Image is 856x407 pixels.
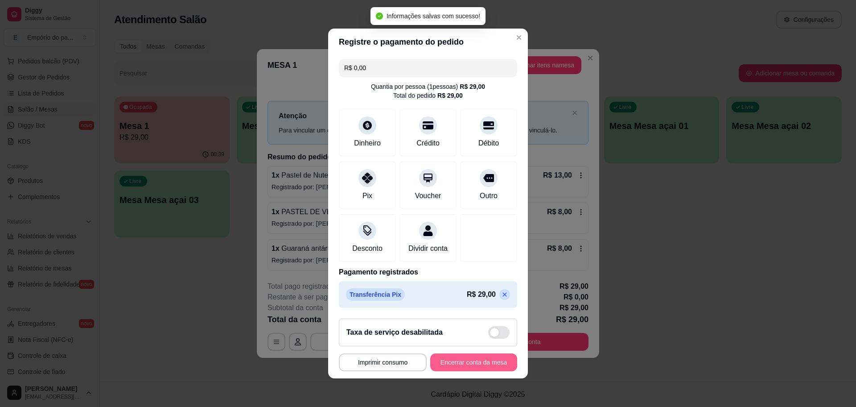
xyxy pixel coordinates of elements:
[328,29,528,55] header: Registre o pagamento do pedido
[352,243,383,254] div: Desconto
[415,191,441,201] div: Voucher
[460,82,485,91] div: R$ 29,00
[371,82,485,91] div: Quantia por pessoa ( 1 pessoas)
[346,327,443,338] h2: Taxa de serviço desabilitada
[437,91,463,100] div: R$ 29,00
[362,191,372,201] div: Pix
[416,138,440,149] div: Crédito
[387,12,480,20] span: Informações salvas com sucesso!
[478,138,499,149] div: Débito
[339,353,427,371] button: Imprimir consumo
[408,243,448,254] div: Dividir conta
[346,288,405,301] p: Transferência Pix
[393,91,463,100] div: Total do pedido
[344,59,512,77] input: Ex.: hambúrguer de cordeiro
[480,191,498,201] div: Outro
[339,267,517,278] p: Pagamento registrados
[354,138,381,149] div: Dinheiro
[467,289,496,300] p: R$ 29,00
[512,30,526,45] button: Close
[376,12,383,20] span: check-circle
[430,353,517,371] button: Encerrar conta da mesa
